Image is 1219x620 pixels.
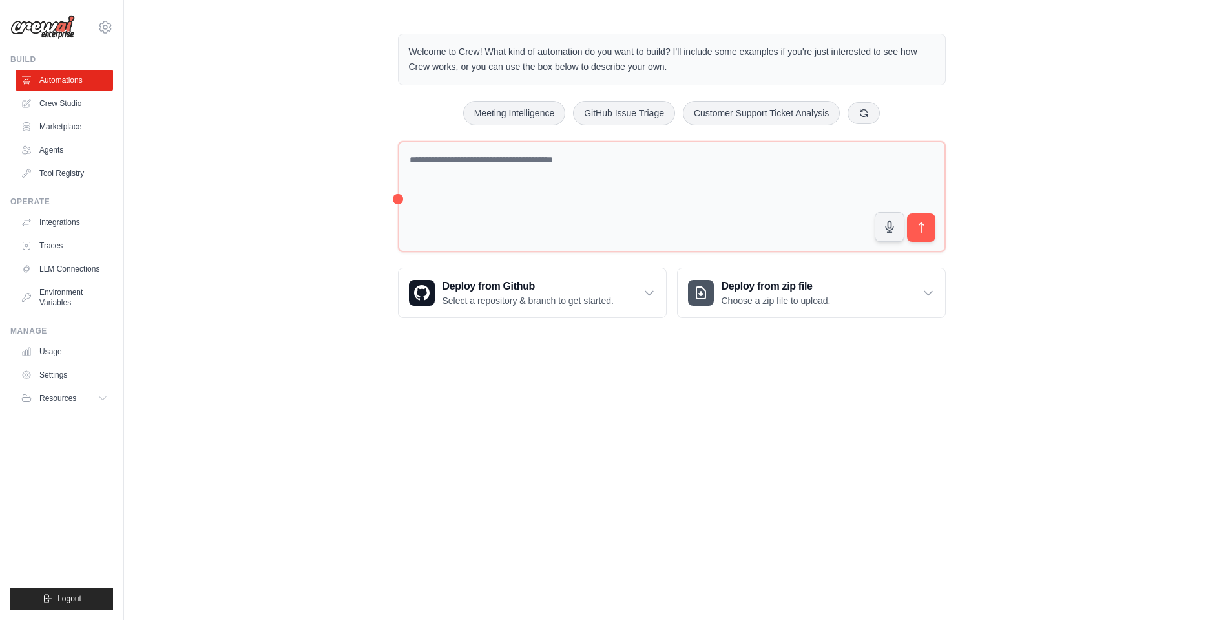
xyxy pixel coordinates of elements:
div: Build [10,54,113,65]
p: Choose a zip file to upload. [722,294,831,307]
a: Agents [16,140,113,160]
button: Resources [16,388,113,409]
h3: Deploy from Github [443,279,614,294]
a: LLM Connections [16,259,113,279]
button: Logout [10,588,113,610]
p: Welcome to Crew! What kind of automation do you want to build? I'll include some examples if you'... [409,45,935,74]
div: Operate [10,197,113,207]
p: Select a repository & branch to get started. [443,294,614,307]
a: Automations [16,70,113,91]
h3: Deploy from zip file [722,279,831,294]
span: Logout [57,593,81,604]
a: Environment Variables [16,282,113,313]
span: Resources [39,393,76,403]
button: Customer Support Ticket Analysis [683,101,840,125]
a: Marketplace [16,116,113,137]
div: Manage [10,326,113,336]
a: Integrations [16,212,113,233]
button: GitHub Issue Triage [573,101,675,125]
a: Settings [16,365,113,385]
a: Usage [16,341,113,362]
button: Meeting Intelligence [463,101,566,125]
img: Logo [10,15,75,39]
a: Tool Registry [16,163,113,184]
a: Traces [16,235,113,256]
a: Crew Studio [16,93,113,114]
